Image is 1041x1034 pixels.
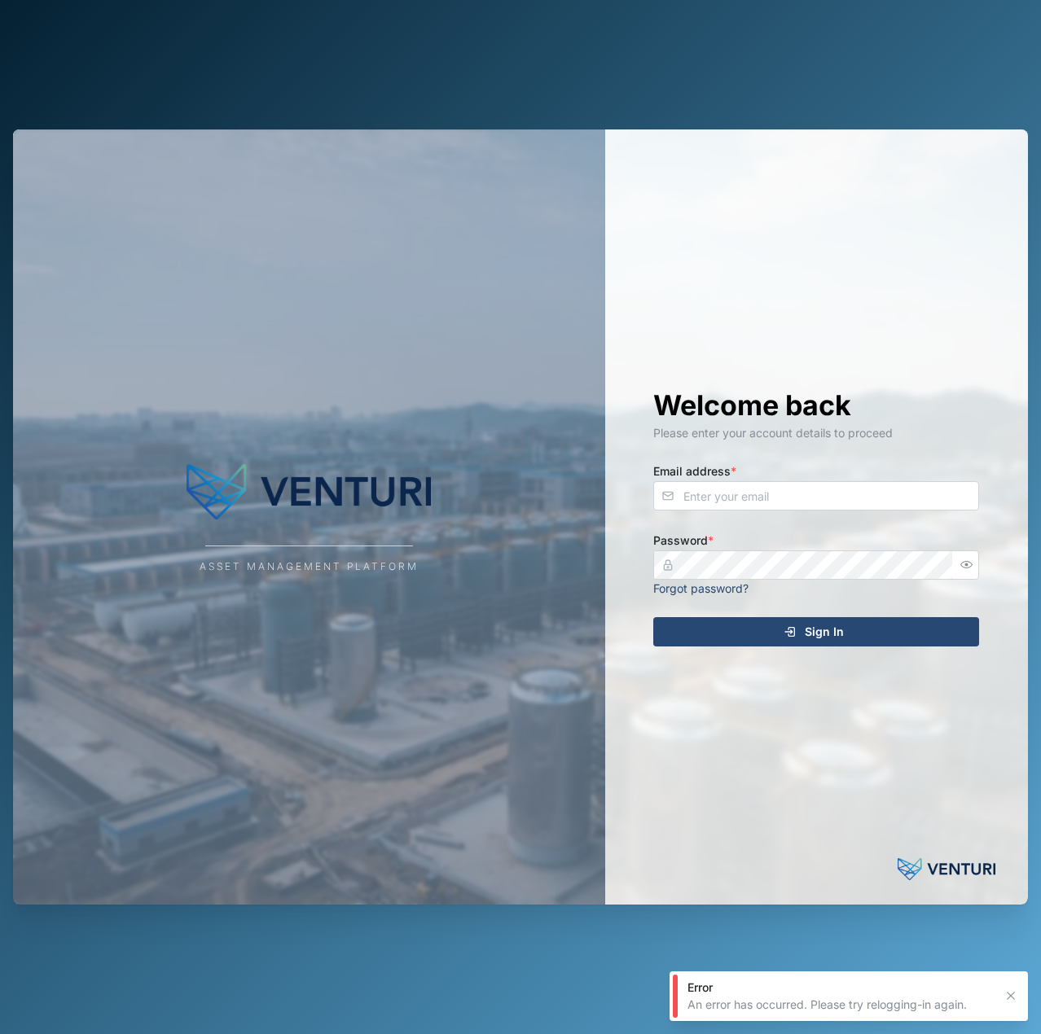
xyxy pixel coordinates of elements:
[687,997,994,1013] div: An error has occurred. Please try relogging-in again.
[200,559,419,575] div: Asset Management Platform
[653,617,979,646] button: Sign In
[653,388,979,423] h1: Welcome back
[898,852,995,885] img: Venturi
[653,424,979,442] div: Please enter your account details to proceed
[687,979,994,996] div: Error
[187,459,431,524] img: Main Logo
[653,532,714,550] label: Password
[653,581,749,595] a: Forgot password?
[653,481,979,510] input: Enter your email
[805,618,844,646] span: Sign In
[653,462,736,480] label: Email address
